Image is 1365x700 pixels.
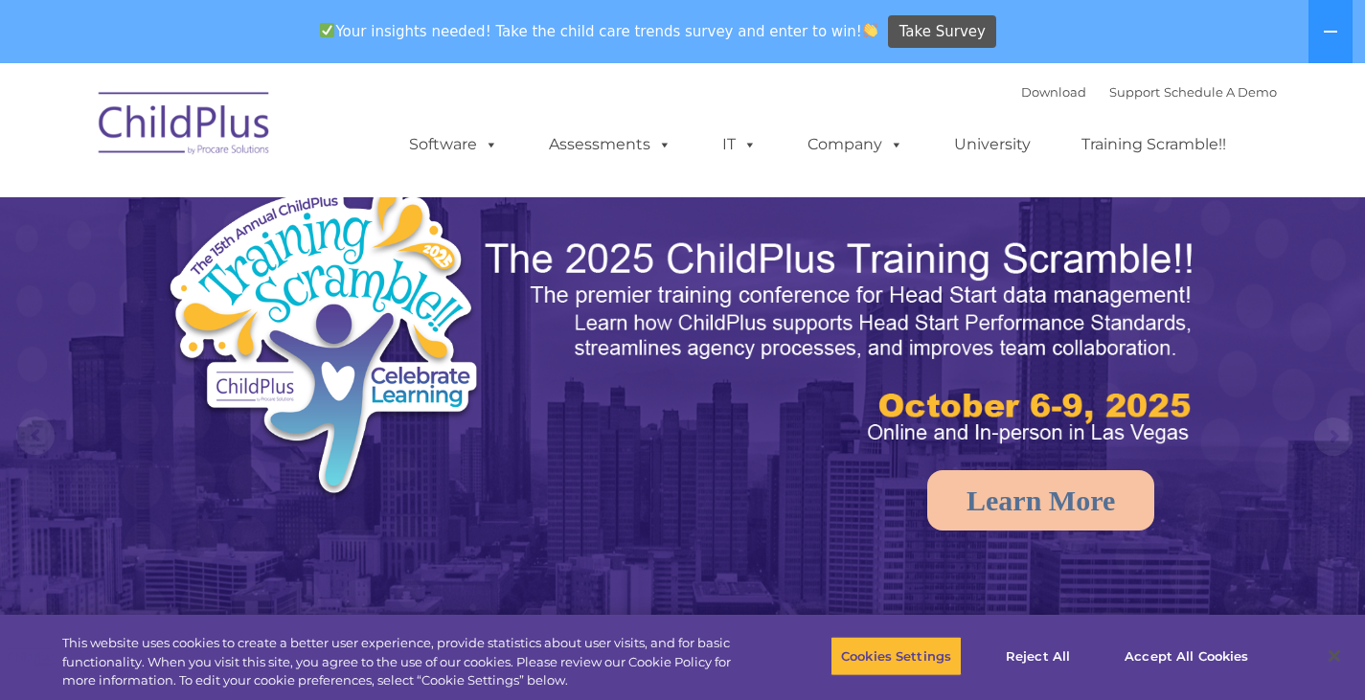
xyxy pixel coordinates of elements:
a: Software [390,125,517,164]
a: Company [788,125,922,164]
span: Take Survey [899,15,986,49]
span: Your insights needed! Take the child care trends survey and enter to win! [312,12,886,50]
a: Take Survey [888,15,996,49]
img: ✅ [320,23,334,37]
a: Support [1109,84,1160,100]
a: Assessments [530,125,691,164]
span: Last name [266,126,325,141]
img: ChildPlus by Procare Solutions [89,79,281,174]
button: Accept All Cookies [1114,636,1259,676]
a: University [935,125,1050,164]
a: Schedule A Demo [1164,84,1277,100]
button: Reject All [978,636,1098,676]
a: IT [703,125,776,164]
button: Cookies Settings [830,636,962,676]
a: Download [1021,84,1086,100]
font: | [1021,84,1277,100]
a: Training Scramble!! [1062,125,1245,164]
button: Close [1313,635,1355,677]
span: Phone number [266,205,348,219]
img: 👏 [863,23,877,37]
div: This website uses cookies to create a better user experience, provide statistics about user visit... [62,634,751,690]
a: Learn More [927,470,1154,531]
